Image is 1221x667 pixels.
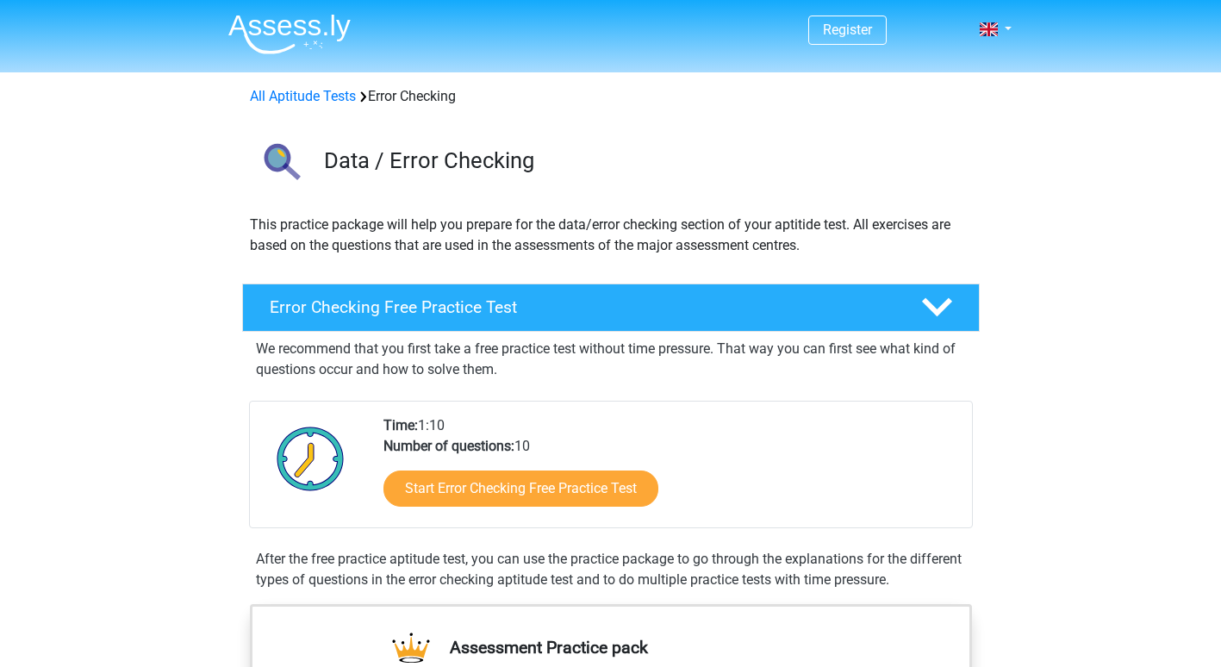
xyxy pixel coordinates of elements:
[243,86,979,107] div: Error Checking
[823,22,872,38] a: Register
[228,14,351,54] img: Assessly
[383,438,514,454] b: Number of questions:
[256,339,966,380] p: We recommend that you first take a free practice test without time pressure. That way you can fir...
[249,549,973,590] div: After the free practice aptitude test, you can use the practice package to go through the explana...
[371,415,971,527] div: 1:10 10
[267,415,354,502] img: Clock
[324,147,966,174] h3: Data / Error Checking
[383,471,658,507] a: Start Error Checking Free Practice Test
[250,215,972,256] p: This practice package will help you prepare for the data/error checking section of your aptitide ...
[270,297,894,317] h4: Error Checking Free Practice Test
[250,88,356,104] a: All Aptitude Tests
[243,128,316,201] img: error checking
[235,284,987,332] a: Error Checking Free Practice Test
[383,417,418,433] b: Time:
